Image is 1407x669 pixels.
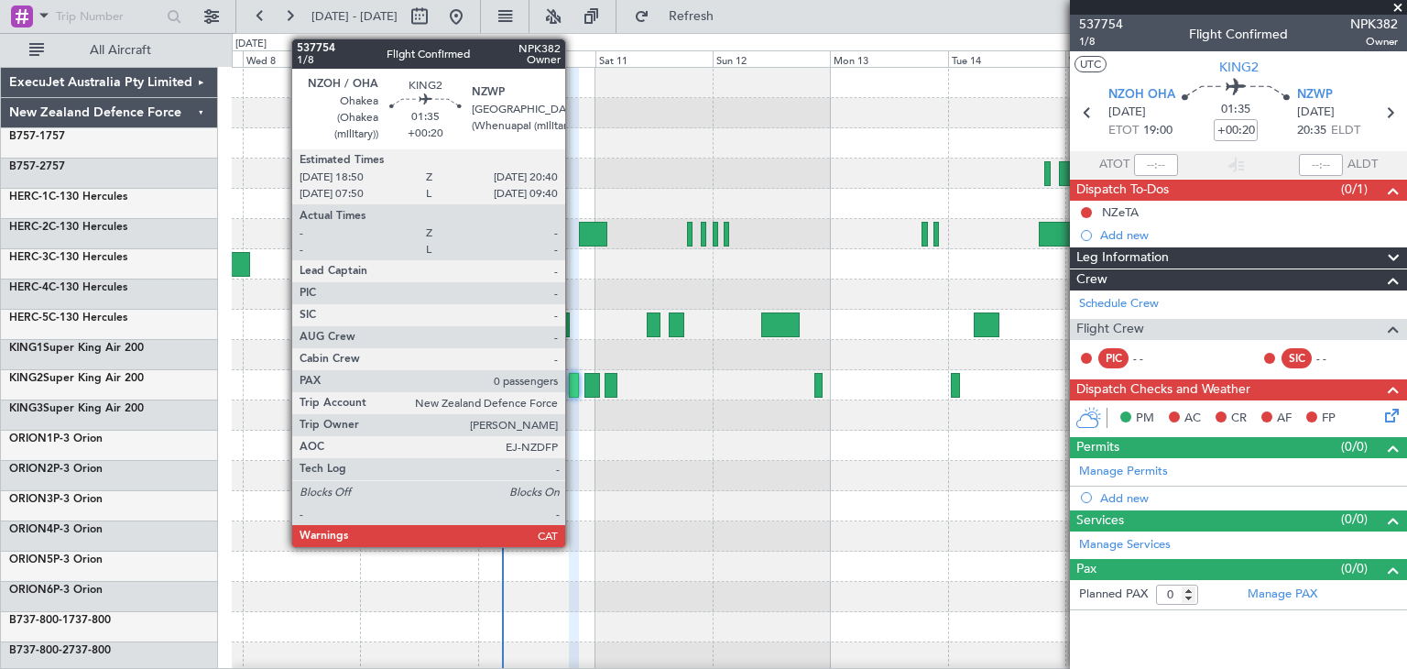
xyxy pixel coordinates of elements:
[1100,490,1398,506] div: Add new
[1331,122,1360,140] span: ELDT
[9,554,103,565] a: ORION5P-3 Orion
[235,37,267,52] div: [DATE]
[9,343,43,354] span: KING1
[9,524,53,535] span: ORION4
[48,44,193,57] span: All Aircraft
[9,585,103,596] a: ORION6P-3 Orion
[9,343,144,354] a: KING1Super King Air 200
[9,282,49,293] span: HERC-4
[1189,25,1288,44] div: Flight Confirmed
[1076,269,1107,291] span: Crew
[1076,319,1144,340] span: Flight Crew
[1108,104,1146,122] span: [DATE]
[9,464,53,475] span: ORION2
[9,131,65,142] a: B757-1757
[1079,536,1171,554] a: Manage Services
[1297,104,1335,122] span: [DATE]
[1079,586,1148,604] label: Planned PAX
[478,50,595,67] div: Fri 10
[1277,410,1292,428] span: AF
[1079,34,1123,49] span: 1/8
[1076,247,1169,269] span: Leg Information
[9,252,127,263] a: HERC-3C-130 Hercules
[830,50,947,67] div: Mon 13
[9,131,46,142] span: B757-1
[9,313,49,324] span: HERC-5
[360,50,477,67] div: Thu 9
[1143,122,1172,140] span: 19:00
[9,524,103,535] a: ORION4P-3 Orion
[9,645,111,656] a: B737-800-2737-800
[9,161,65,172] a: B757-2757
[9,192,127,203] a: HERC-1C-130 Hercules
[1221,101,1250,119] span: 01:35
[1350,15,1398,34] span: NPK382
[1316,350,1358,367] div: - -
[1076,510,1124,532] span: Services
[9,433,53,444] span: ORION1
[9,222,49,233] span: HERC-2
[1350,34,1398,49] span: Owner
[9,615,111,626] a: B737-800-1737-800
[713,50,830,67] div: Sun 12
[1098,348,1129,368] div: PIC
[1108,122,1139,140] span: ETOT
[1297,122,1326,140] span: 20:35
[1079,295,1159,313] a: Schedule Crew
[243,50,360,67] div: Wed 8
[9,403,144,414] a: KING3Super King Air 200
[9,373,43,384] span: KING2
[1134,154,1178,176] input: --:--
[1322,410,1336,428] span: FP
[948,50,1065,67] div: Tue 14
[626,2,736,31] button: Refresh
[1065,50,1183,67] div: Wed 15
[653,10,730,23] span: Refresh
[9,403,43,414] span: KING3
[1248,586,1317,604] a: Manage PAX
[9,585,53,596] span: ORION6
[9,464,103,475] a: ORION2P-3 Orion
[1074,56,1107,72] button: UTC
[1076,559,1096,580] span: Pax
[1076,180,1169,201] span: Dispatch To-Dos
[1079,15,1123,34] span: 537754
[9,313,127,324] a: HERC-5C-130 Hercules
[1282,348,1312,368] div: SIC
[9,282,127,293] a: HERC-4C-130 Hercules
[9,615,69,626] span: B737-800-1
[1108,86,1175,104] span: NZOH OHA
[1136,410,1154,428] span: PM
[1099,156,1129,174] span: ATOT
[20,36,199,65] button: All Aircraft
[311,8,398,25] span: [DATE] - [DATE]
[9,645,69,656] span: B737-800-2
[1341,510,1368,529] span: (0/0)
[1133,350,1174,367] div: - -
[9,494,53,505] span: ORION3
[1219,58,1259,77] span: KING2
[9,192,49,203] span: HERC-1
[1076,379,1250,400] span: Dispatch Checks and Weather
[1341,437,1368,456] span: (0/0)
[9,494,103,505] a: ORION3P-3 Orion
[1341,180,1368,199] span: (0/1)
[595,50,713,67] div: Sat 11
[1076,437,1119,458] span: Permits
[56,3,161,30] input: Trip Number
[9,161,46,172] span: B757-2
[1100,227,1398,243] div: Add new
[9,554,53,565] span: ORION5
[1347,156,1378,174] span: ALDT
[9,252,49,263] span: HERC-3
[1231,410,1247,428] span: CR
[1184,410,1201,428] span: AC
[1102,204,1139,220] div: NZeTA
[1079,463,1168,481] a: Manage Permits
[1341,559,1368,578] span: (0/0)
[9,222,127,233] a: HERC-2C-130 Hercules
[1297,86,1333,104] span: NZWP
[9,433,103,444] a: ORION1P-3 Orion
[9,373,144,384] a: KING2Super King Air 200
